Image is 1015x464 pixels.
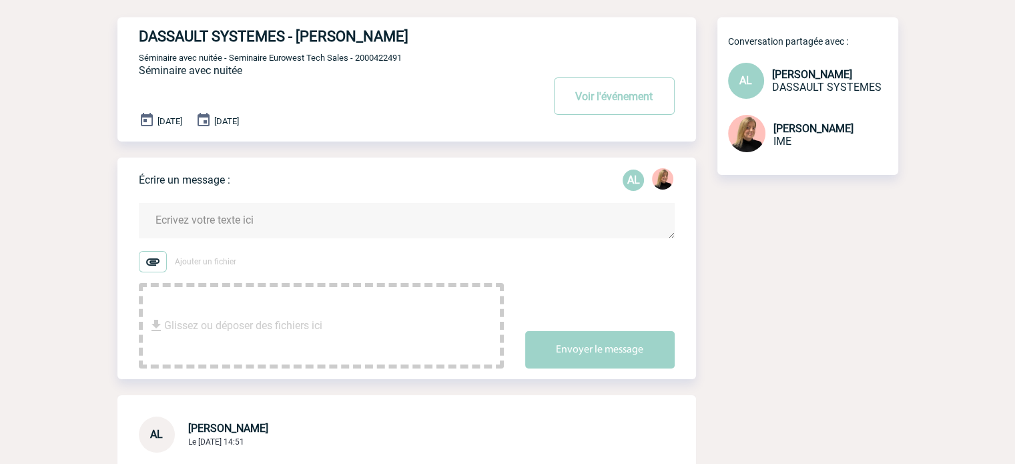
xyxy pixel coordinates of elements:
span: Séminaire avec nuitée - Seminaire Eurowest Tech Sales - 2000422491 [139,53,402,63]
span: AL [150,428,163,441]
span: IME [773,135,791,148]
img: 131233-0.png [652,168,673,190]
span: [DATE] [157,116,182,126]
p: AL [623,170,644,191]
h4: DASSAULT SYSTEMES - [PERSON_NAME] [139,28,502,45]
span: DASSAULT SYSTEMES [772,81,882,93]
span: Ajouter un fichier [175,257,236,266]
img: file_download.svg [148,318,164,334]
div: Alexandra LEVY-RUEFF [623,170,644,191]
button: Envoyer le message [525,331,675,369]
p: Écrire un message : [139,174,230,186]
button: Voir l'événement [554,77,675,115]
span: Glissez ou déposer des fichiers ici [164,292,322,359]
img: 131233-0.png [728,115,765,152]
p: Conversation partagée avec : [728,36,898,47]
div: Estelle PERIOU [652,168,673,192]
span: Le [DATE] 14:51 [188,437,244,447]
span: [PERSON_NAME] [188,422,268,435]
span: Séminaire avec nuitée [139,64,242,77]
span: [PERSON_NAME] [772,68,852,81]
span: AL [739,74,752,87]
span: [DATE] [214,116,239,126]
span: [PERSON_NAME] [773,122,854,135]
